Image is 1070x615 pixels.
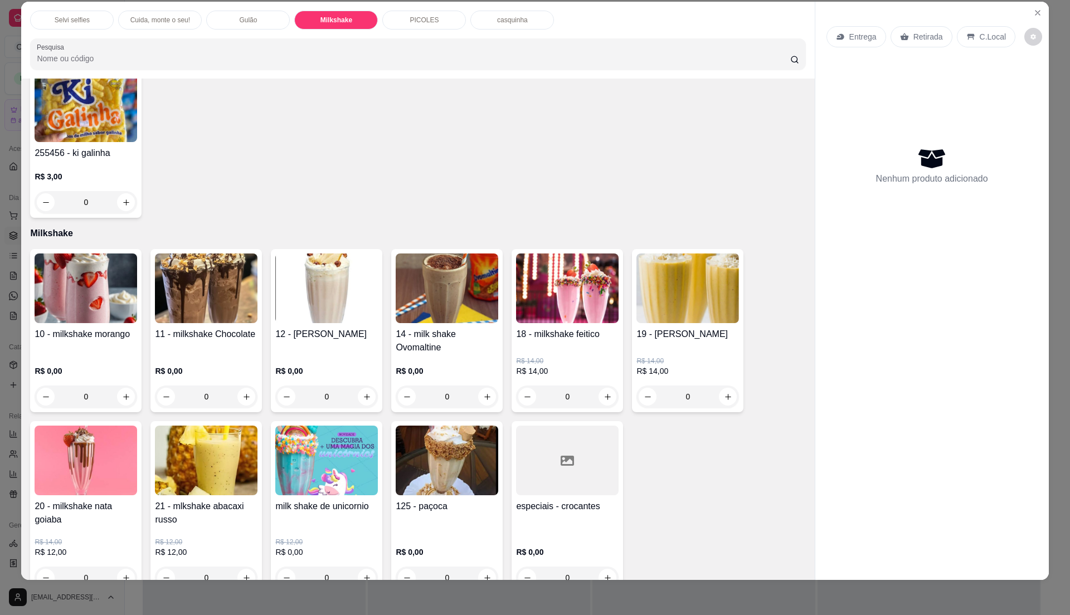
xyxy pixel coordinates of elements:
p: R$ 0,00 [275,546,378,558]
h4: 125 - paçoca [396,500,498,513]
p: Nenhum produto adicionado [876,172,988,186]
h4: especiais - crocantes [516,500,619,513]
img: product-image [155,426,257,495]
input: Pesquisa [37,53,790,64]
img: product-image [396,253,498,323]
p: R$ 0,00 [516,546,619,558]
button: Close [1029,4,1047,22]
p: C.Local [980,31,1006,42]
p: R$ 12,00 [275,538,378,546]
h4: 14 - milk shake Ovomaltine [396,328,498,354]
p: R$ 14,00 [516,365,619,377]
img: product-image [35,426,137,495]
img: product-image [35,72,137,142]
p: Milkshake [30,227,805,240]
p: R$ 14,00 [636,365,739,377]
button: increase-product-quantity [117,193,135,211]
button: decrease-product-quantity [37,193,55,211]
h4: 11 - milkshake Chocolate [155,328,257,341]
p: R$ 12,00 [35,546,137,558]
p: R$ 3,00 [35,171,137,182]
h4: 19 - [PERSON_NAME] [636,328,739,341]
h4: 12 - [PERSON_NAME] [275,328,378,341]
h4: 21 - mlkshake abacaxi russo [155,500,257,526]
img: product-image [35,253,137,323]
h4: 18 - milkshake feitico [516,328,619,341]
img: product-image [155,253,257,323]
h4: 20 - milkshake nata goiaba [35,500,137,526]
p: R$ 12,00 [155,538,257,546]
p: casquinha [497,16,528,25]
p: Selvi selfies [55,16,90,25]
p: R$ 12,00 [155,546,257,558]
p: PICOLES [410,16,439,25]
p: Gulão [239,16,257,25]
h4: milk shake de unicornio [275,500,378,513]
img: product-image [396,426,498,495]
p: R$ 0,00 [396,546,498,558]
img: product-image [275,253,378,323]
p: R$ 0,00 [396,365,498,377]
h4: 255456 - ki galinha [35,147,137,160]
button: decrease-product-quantity [1024,28,1042,46]
p: R$ 14,00 [35,538,137,546]
p: R$ 14,00 [636,357,739,365]
p: Retirada [913,31,943,42]
p: R$ 14,00 [516,357,619,365]
img: product-image [275,426,378,495]
p: Milkshake [320,16,352,25]
img: product-image [636,253,739,323]
p: Cuida, monte o seu! [130,16,190,25]
p: Entrega [849,31,877,42]
h4: 10 - milkshake morango [35,328,137,341]
p: R$ 0,00 [35,365,137,377]
img: product-image [516,253,619,323]
p: R$ 0,00 [155,365,257,377]
label: Pesquisa [37,42,68,52]
p: R$ 0,00 [275,365,378,377]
